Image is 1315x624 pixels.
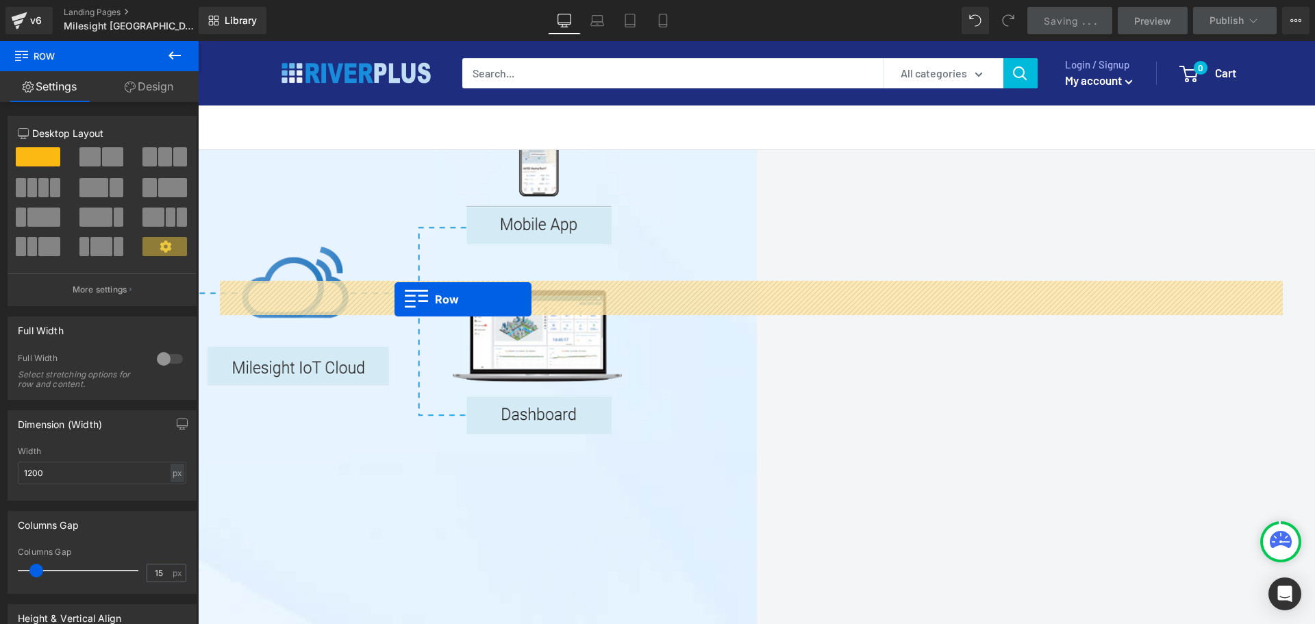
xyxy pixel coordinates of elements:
[1082,15,1085,27] span: .
[173,569,184,577] span: px
[18,512,79,531] div: Columns Gap
[264,17,685,47] input: Search...
[18,605,121,624] div: Height & Vertical Align
[18,126,186,140] p: Desktop Layout
[647,7,679,34] a: Mobile
[64,7,221,18] a: Landing Pages
[5,7,53,34] a: v6
[64,21,195,32] span: Milesight [GEOGRAPHIC_DATA] | Authorized Partner by Riverplus
[1193,7,1277,34] button: Publish
[867,29,935,51] a: My account
[867,14,935,33] span: Login / Signup
[14,41,151,71] span: Row
[18,353,143,367] div: Full Width
[18,447,186,456] div: Width
[18,547,186,557] div: Columns Gap
[581,7,614,34] a: Laptop
[1210,15,1244,26] span: Publish
[994,7,1022,34] button: Redo
[99,71,199,102] a: Design
[199,7,266,34] a: New Library
[73,284,127,296] p: More settings
[805,17,840,47] button: Search
[1282,7,1310,34] button: More
[79,18,237,46] img: Riverplus
[171,464,184,482] div: px
[995,20,1009,34] span: 0
[1044,15,1079,27] span: Saving
[18,411,102,430] div: Dimension (Width)
[962,7,989,34] button: Undo
[1134,14,1171,28] span: Preview
[1017,25,1038,38] span: Cart
[8,273,196,305] button: More settings
[18,370,141,389] div: Select stretching options for row and content.
[27,12,45,29] div: v6
[614,7,647,34] a: Tablet
[18,462,186,484] input: auto
[225,14,257,27] span: Library
[18,317,64,336] div: Full Width
[1268,577,1301,610] div: Open Intercom Messenger
[1118,7,1188,34] a: Preview
[983,21,1038,43] a: 0 Cart
[548,7,581,34] a: Desktop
